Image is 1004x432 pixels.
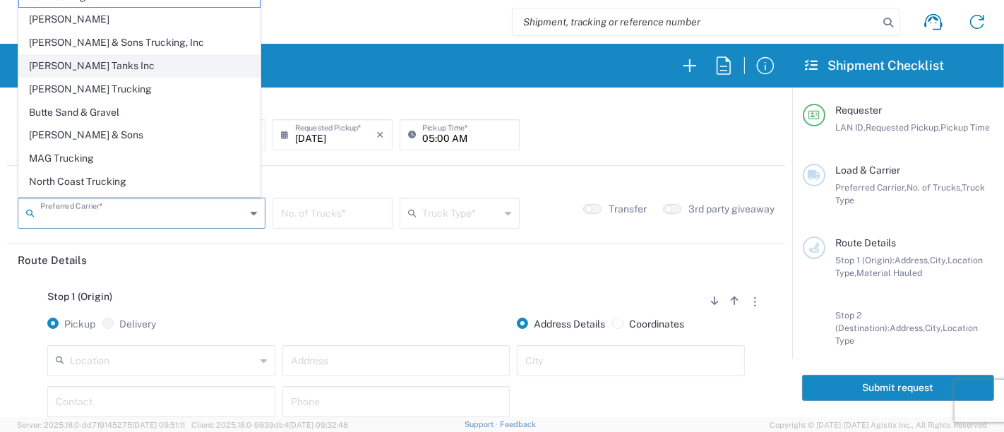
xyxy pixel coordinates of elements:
[19,102,260,124] span: Butte Sand & Gravel
[835,182,907,193] span: Preferred Carrier,
[612,318,684,330] label: Coordinates
[930,255,948,265] span: City,
[289,421,348,429] span: [DATE] 09:32:48
[47,291,112,302] span: Stop 1 (Origin)
[835,164,900,176] span: Load & Carrier
[805,57,944,74] h2: Shipment Checklist
[191,421,348,429] span: Client: 2025.18.0-9839db4
[500,420,536,428] a: Feedback
[835,104,882,116] span: Requester
[17,421,185,429] span: Server: 2025.18.0-dd719145275
[19,78,260,100] span: [PERSON_NAME] Trucking
[376,124,384,146] i: ×
[132,421,185,429] span: [DATE] 09:51:11
[835,237,896,248] span: Route Details
[688,203,775,215] label: 3rd party giveaway
[907,182,962,193] span: No. of Trucks,
[835,122,866,133] span: LAN ID,
[835,310,890,333] span: Stop 2 (Destination):
[940,122,990,133] span: Pickup Time
[19,171,260,193] span: North Coast Trucking
[802,375,994,401] button: Submit request
[866,122,940,133] span: Requested Pickup,
[856,268,922,278] span: Material Hauled
[835,255,895,265] span: Stop 1 (Origin):
[465,420,500,428] a: Support
[18,253,87,268] h2: Route Details
[513,8,878,35] input: Shipment, tracking or reference number
[19,124,260,146] span: [PERSON_NAME] & Sons
[19,194,260,216] span: Northstate Aggregate
[517,318,605,330] label: Address Details
[890,323,925,333] span: Address,
[770,419,987,431] span: Copyright © [DATE]-[DATE] Agistix Inc., All Rights Reserved
[609,203,647,215] label: Transfer
[925,323,943,333] span: City,
[895,255,930,265] span: Address,
[19,148,260,169] span: MAG Trucking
